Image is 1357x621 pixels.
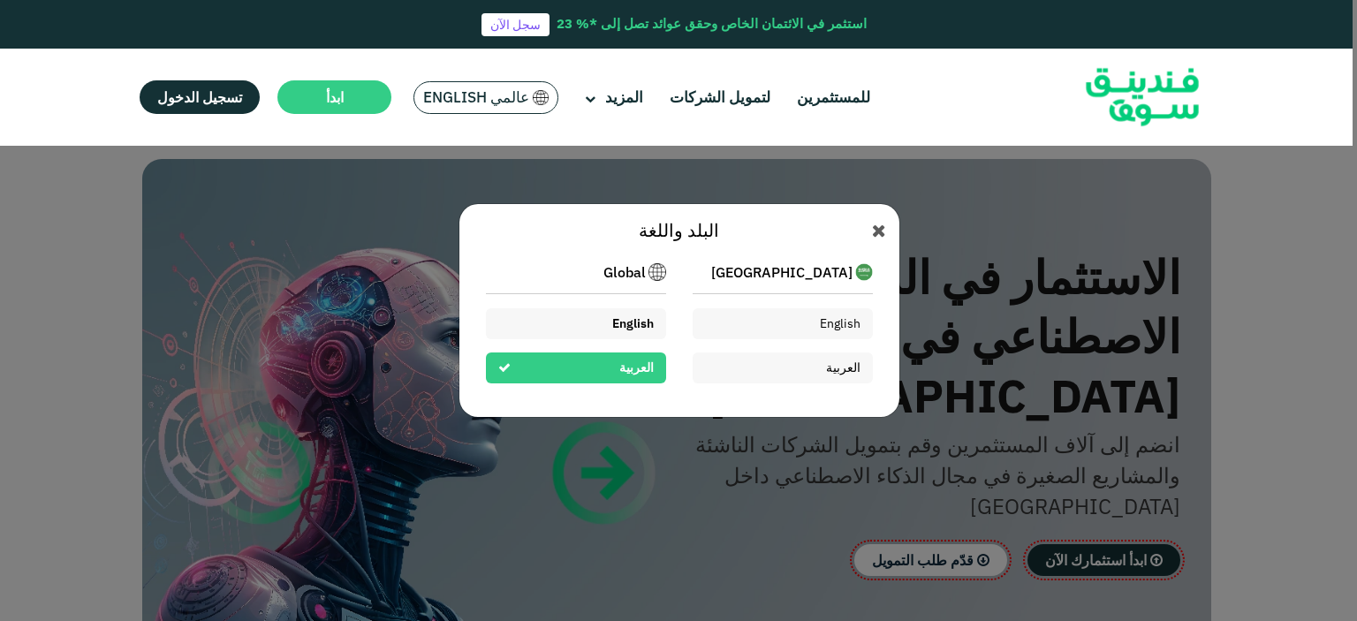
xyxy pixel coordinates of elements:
a: لتمويل الشركات [665,83,775,112]
span: ابدأ [326,88,344,106]
a: سجل الآن [481,13,550,36]
span: Global [603,261,646,283]
span: عالمي English [423,87,529,108]
div: استثمر في الائتمان الخاص وحقق عوائد تصل إلى *% 23 [557,14,867,34]
span: English [612,315,654,331]
span: العربية [826,360,860,375]
span: تسجيل الدخول [157,88,242,106]
img: SA Flag [533,90,549,105]
a: تسجيل الدخول [140,80,260,114]
a: للمستثمرين [792,83,875,112]
span: المزيد [605,87,643,107]
div: البلد واللغة [486,217,873,244]
img: Logo [1056,53,1229,142]
span: English [820,315,860,331]
img: SA Flag [855,263,873,281]
span: العربية [619,360,654,375]
span: [GEOGRAPHIC_DATA] [711,261,853,283]
img: SA Flag [648,263,666,281]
